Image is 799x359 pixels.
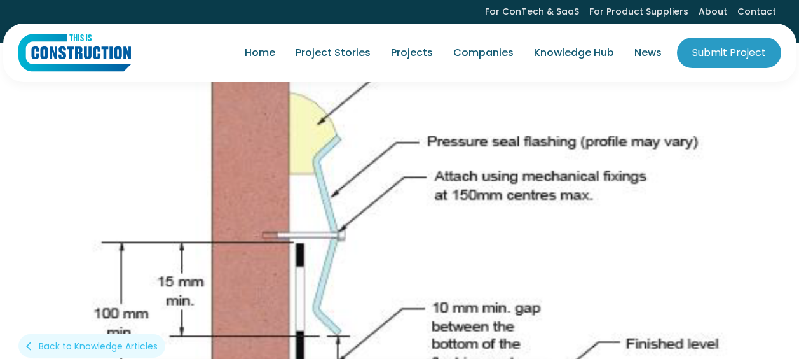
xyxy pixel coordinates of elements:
a: Knowledge Hub [524,35,624,71]
a: Project Stories [285,35,381,71]
a: arrow_back_iosBack to Knowledge Articles [18,334,165,358]
div: Back to Knowledge Articles [39,340,158,353]
a: Companies [443,35,524,71]
a: Submit Project [677,38,781,68]
img: This Is Construction Logo [18,34,131,72]
a: News [624,35,672,71]
div: arrow_back_ios [26,340,36,353]
div: Submit Project [692,45,766,60]
a: Projects [381,35,443,71]
a: Home [235,35,285,71]
a: home [18,34,131,72]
